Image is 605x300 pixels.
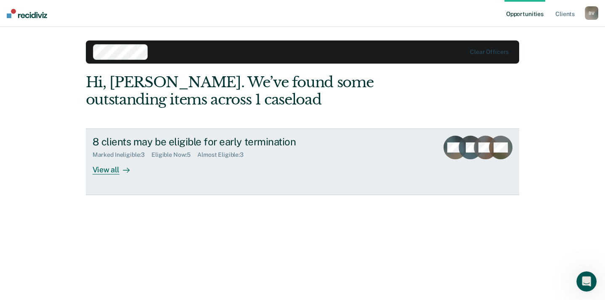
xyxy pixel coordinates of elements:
div: Hi, [PERSON_NAME]. We’ve found some outstanding items across 1 caseload [86,74,433,108]
div: B V [585,6,598,20]
img: Recidiviz [7,9,47,18]
div: 8 clients may be eligible for early termination [93,136,388,148]
button: BV [585,6,598,20]
div: View all [93,158,140,175]
div: Eligible Now : 5 [151,151,197,158]
a: 8 clients may be eligible for early terminationMarked Ineligible:3Eligible Now:5Almost Eligible:3... [86,129,520,195]
div: Clear officers [470,48,509,56]
div: Marked Ineligible : 3 [93,151,151,158]
div: Almost Eligible : 3 [197,151,250,158]
iframe: Intercom live chat [576,271,597,292]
